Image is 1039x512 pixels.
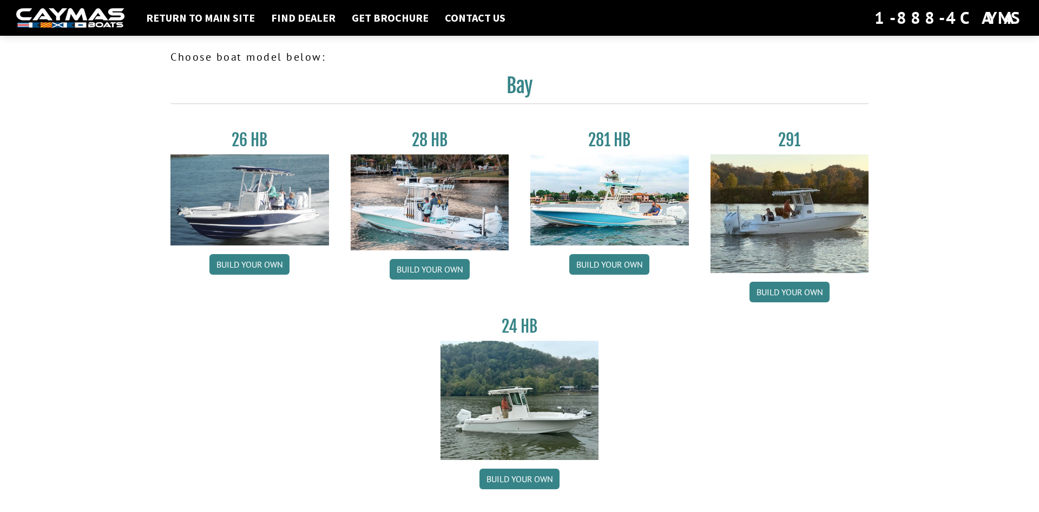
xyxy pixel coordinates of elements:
h3: 26 HB [170,130,329,150]
a: Get Brochure [346,11,434,25]
img: white-logo-c9c8dbefe5ff5ceceb0f0178aa75bf4bb51f6bca0971e226c86eb53dfe498488.png [16,8,124,28]
img: 26_new_photo_resized.jpg [170,154,329,245]
a: Build your own [390,259,470,280]
div: 1-888-4CAYMAS [874,6,1023,30]
img: 28-hb-twin.jpg [530,154,689,245]
a: Build your own [479,469,560,489]
h3: 281 HB [530,130,689,150]
a: Build your own [209,254,290,275]
a: Return to main site [141,11,260,25]
img: 24_HB_thumbnail.jpg [440,341,599,459]
img: 28_hb_thumbnail_for_caymas_connect.jpg [351,154,509,250]
a: Find Dealer [266,11,341,25]
h3: 291 [711,130,869,150]
a: Build your own [569,254,649,275]
h2: Bay [170,74,869,104]
a: Build your own [749,282,830,302]
img: 291_Thumbnail.jpg [711,154,869,273]
h3: 28 HB [351,130,509,150]
h3: 24 HB [440,316,599,336]
p: Choose boat model below: [170,49,869,65]
a: Contact Us [439,11,511,25]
